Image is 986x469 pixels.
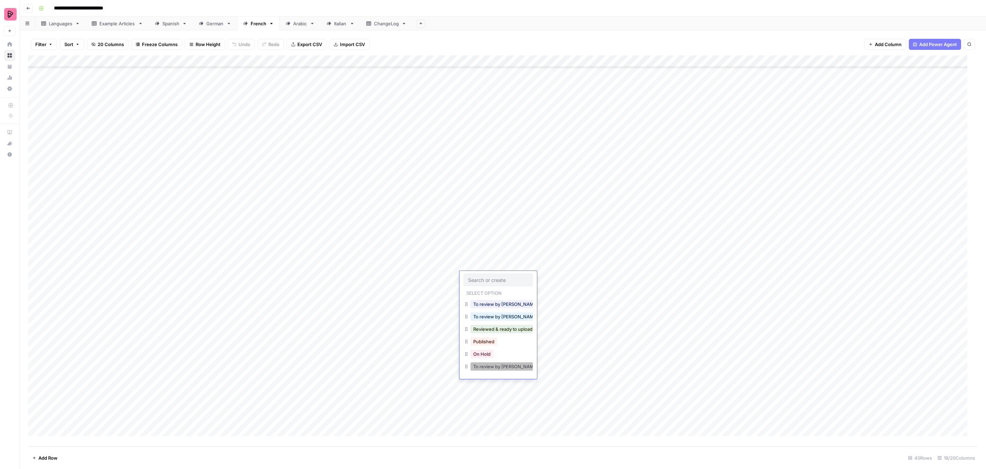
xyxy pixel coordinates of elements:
span: Export CSV [297,41,322,48]
div: Languages [49,20,72,27]
div: Arabic [293,20,307,27]
button: On Hold [470,350,493,358]
span: Add Power Agent [919,41,957,48]
a: AirOps Academy [4,127,15,138]
div: To review by [PERSON_NAME] [464,361,533,373]
div: German [206,20,224,27]
div: French [251,20,266,27]
button: Filter [31,39,57,50]
span: 20 Columns [98,41,124,48]
div: 40 Rows [905,452,935,463]
button: Import CSV [329,39,369,50]
button: Redo [258,39,284,50]
button: To review by [PERSON_NAME] [470,362,541,371]
button: Workspace: Preply [4,6,15,23]
span: Add Column [875,41,902,48]
a: Languages [35,17,86,30]
button: Add Power Agent [909,39,961,50]
img: Preply Logo [4,8,17,20]
a: Italian [321,17,360,30]
button: What's new? [4,138,15,149]
input: Search or create [468,277,528,283]
div: ChangeLog [374,20,399,27]
a: Settings [4,83,15,94]
button: To review by [PERSON_NAME] [470,312,541,321]
a: ChangeLog [360,17,412,30]
div: Reviewed & ready to upload [464,324,533,336]
button: Reviewed & ready to upload [470,325,535,333]
button: To review by [PERSON_NAME] [470,300,541,308]
a: Example Articles [86,17,149,30]
a: Browse [4,50,15,61]
div: On Hold [464,348,533,361]
span: Undo [239,41,250,48]
span: Redo [268,41,279,48]
a: German [193,17,237,30]
span: Row Height [196,41,221,48]
span: Filter [35,41,46,48]
a: Usage [4,72,15,83]
span: Add Row [38,454,57,461]
span: Freeze Columns [142,41,178,48]
button: Published [470,337,497,346]
div: To review by [PERSON_NAME] [464,299,533,311]
button: Add Column [864,39,906,50]
button: Undo [228,39,255,50]
a: Home [4,39,15,50]
button: Freeze Columns [131,39,182,50]
a: Your Data [4,61,15,72]
span: Sort [64,41,73,48]
div: To review by [PERSON_NAME] [464,311,533,324]
div: Italian [334,20,347,27]
button: Row Height [185,39,225,50]
div: Published [464,336,533,348]
a: Arabic [280,17,321,30]
div: 19/20 Columns [935,452,978,463]
button: Sort [60,39,84,50]
button: Export CSV [287,39,326,50]
span: Import CSV [340,41,365,48]
p: Select option [464,288,504,297]
a: French [237,17,280,30]
div: Spanish [162,20,179,27]
a: Spanish [149,17,193,30]
div: Example Articles [99,20,135,27]
div: What's new? [5,138,15,149]
button: Help + Support [4,149,15,160]
button: 20 Columns [87,39,128,50]
button: Add Row [28,452,62,463]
